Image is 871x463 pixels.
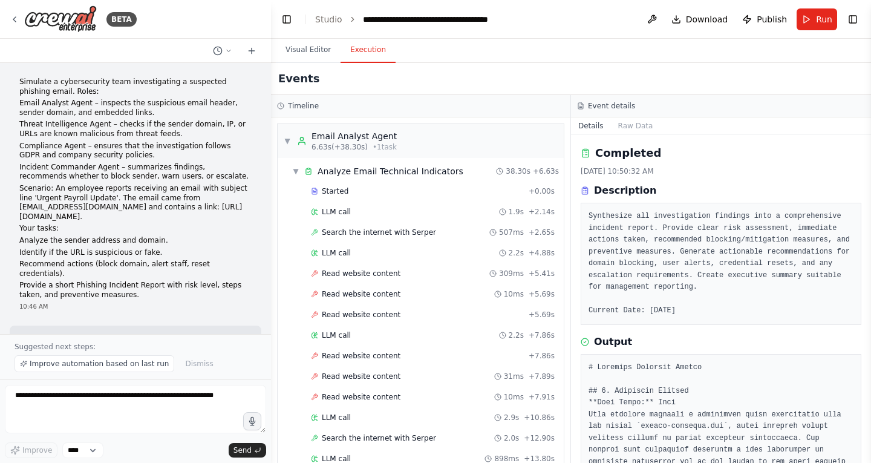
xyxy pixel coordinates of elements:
span: Dismiss [185,359,213,369]
button: Visual Editor [276,38,341,63]
span: + 4.88s [529,248,555,258]
p: Threat Intelligence Agent – checks if the sender domain, IP, or URLs are known malicious from thr... [19,120,252,139]
p: Scenario: An employee reports receiving an email with subject line 'Urgent Payroll Update'. The e... [19,184,252,222]
span: 1.9s [509,207,524,217]
span: ▼ [292,166,299,176]
span: Run [816,13,832,25]
div: [DATE] 10:50:32 AM [581,166,861,176]
div: 10:46 AM [19,302,252,311]
span: Started [322,186,348,196]
span: + 5.41s [529,269,555,278]
span: + 7.86s [529,351,555,361]
nav: breadcrumb [315,13,488,25]
button: Run [797,8,837,30]
span: 309ms [499,269,524,278]
button: Send [229,443,266,458]
span: • 1 task [373,142,397,152]
span: 38.30s [506,166,530,176]
h2: Completed [595,145,661,162]
span: 6.63s (+38.30s) [312,142,368,152]
button: Publish [737,8,792,30]
span: 31ms [504,372,524,381]
h3: Description [594,183,656,198]
button: Details [571,117,611,134]
span: Improve [22,445,52,455]
button: Improve automation based on last run [15,355,174,372]
span: + 7.91s [529,392,555,402]
span: Improve automation based on last run [30,359,169,369]
pre: Synthesize all investigation findings into a comprehensive incident report. Provide clear risk as... [589,211,853,317]
h3: Output [594,335,632,349]
span: 2.9s [504,413,519,422]
span: + 5.69s [529,310,555,320]
h2: Events [278,70,319,87]
p: Email Analyst Agent – inspects the suspicious email header, sender domain, and embedded links. [19,99,252,117]
span: Read website content [322,392,400,402]
span: 10ms [504,392,524,402]
p: Simulate a cybersecurity team investigating a suspected phishing email. Roles: [19,77,252,96]
span: 507ms [499,228,524,237]
p: Provide a short Phishing Incident Report with risk level, steps taken, and preventive measures. [19,281,252,300]
span: 10ms [504,289,524,299]
p: Compliance Agent – ensures that the investigation follows GDPR and company security policies. [19,142,252,160]
span: Read website content [322,310,400,320]
h3: Event details [588,101,635,111]
button: Raw Data [611,117,661,134]
button: Switch to previous chat [208,44,237,58]
p: Suggested next steps: [15,342,256,352]
span: + 7.89s [529,372,555,381]
span: Send [233,445,252,455]
button: Dismiss [179,355,219,372]
button: Click to speak your automation idea [243,412,261,430]
span: LLM call [322,413,351,422]
p: Incident Commander Agent – summarizes findings, recommends whether to block sender, warn users, o... [19,163,252,182]
span: 2.0s [504,433,519,443]
button: ▶Thought process [19,333,90,343]
span: Read website content [322,269,400,278]
button: Download [667,8,733,30]
span: LLM call [322,207,351,217]
span: LLM call [322,330,351,340]
button: Execution [341,38,396,63]
span: + 5.69s [529,289,555,299]
span: + 0.00s [529,186,555,196]
span: + 10.86s [524,413,555,422]
button: Improve [5,442,57,458]
p: Your tasks: [19,224,252,234]
span: Read website content [322,351,400,361]
a: Studio [315,15,342,24]
span: Read website content [322,289,400,299]
span: + 7.86s [529,330,555,340]
span: Search the internet with Serper [322,433,436,443]
p: Identify if the URL is suspicious or fake. [19,248,252,258]
div: BETA [106,12,137,27]
span: Read website content [322,372,400,381]
button: Show right sidebar [844,11,861,28]
button: Hide left sidebar [278,11,295,28]
span: Thought process [30,333,90,343]
span: + 6.63s [533,166,559,176]
span: Publish [757,13,787,25]
img: Logo [24,5,97,33]
button: Start a new chat [242,44,261,58]
h3: Timeline [288,101,319,111]
span: Download [686,13,728,25]
span: 2.2s [509,248,524,258]
span: + 2.65s [529,228,555,237]
span: + 2.14s [529,207,555,217]
span: Search the internet with Serper [322,228,436,237]
div: Analyze Email Technical Indicators [318,165,463,177]
span: LLM call [322,248,351,258]
div: Email Analyst Agent [312,130,397,142]
span: + 12.90s [524,433,555,443]
span: ▶ [19,333,25,343]
span: 2.2s [509,330,524,340]
p: Recommend actions (block domain, alert staff, reset credentials). [19,260,252,278]
p: Analyze the sender address and domain. [19,236,252,246]
span: ▼ [284,136,291,146]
